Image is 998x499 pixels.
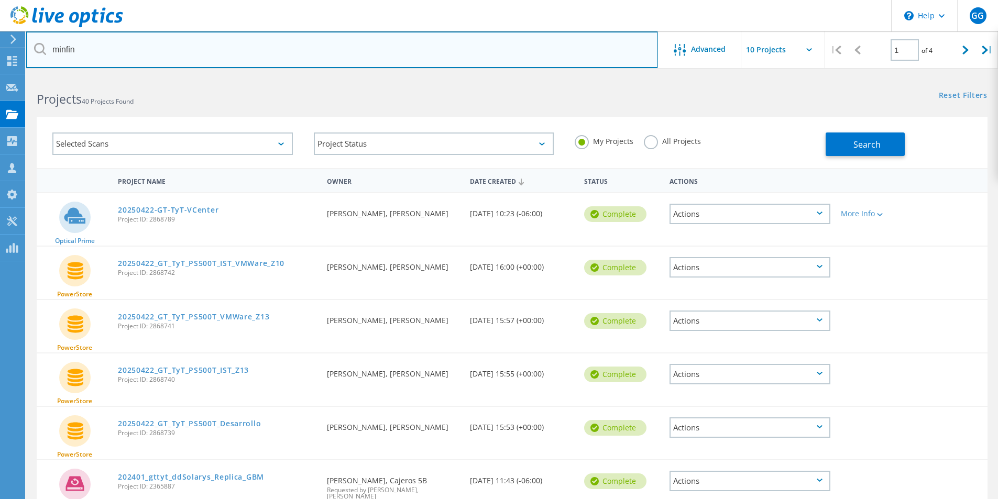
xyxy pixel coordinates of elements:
div: [PERSON_NAME], [PERSON_NAME] [322,247,464,281]
a: Reset Filters [939,92,988,101]
div: Owner [322,171,464,190]
span: PowerStore [57,451,92,458]
span: PowerStore [57,398,92,404]
div: | [825,31,847,69]
div: [DATE] 15:55 (+00:00) [465,353,579,388]
a: 20250422_GT_TyT_PS500T_Desarrollo [118,420,261,427]
svg: \n [904,11,914,20]
div: [PERSON_NAME], [PERSON_NAME] [322,300,464,335]
a: 20250422-GT-TyT-VCenter [118,206,218,214]
span: PowerStore [57,345,92,351]
span: of 4 [922,46,933,55]
b: Projects [37,91,82,107]
div: Status [579,171,664,190]
label: All Projects [644,135,701,145]
div: Selected Scans [52,132,293,155]
div: Complete [584,206,646,222]
input: Search projects by name, owner, ID, company, etc [26,31,658,68]
div: Complete [584,367,646,382]
span: 40 Projects Found [82,97,134,106]
span: Search [853,139,881,150]
div: Actions [670,417,830,438]
div: [PERSON_NAME], [PERSON_NAME] [322,353,464,388]
button: Search [826,132,905,156]
span: Optical Prime [55,238,95,244]
a: Live Optics Dashboard [10,22,123,29]
span: PowerStore [57,291,92,297]
a: 202401_gttyt_ddSolarys_Replica_GBM [118,473,264,481]
div: | [977,31,998,69]
span: Project ID: 2868789 [118,216,316,223]
div: [DATE] 11:43 (-06:00) [465,460,579,495]
div: [DATE] 15:53 (+00:00) [465,407,579,441]
span: Advanced [691,46,726,53]
div: Complete [584,260,646,275]
span: Project ID: 2868739 [118,430,316,436]
div: Project Status [314,132,554,155]
a: 20250422_GT_TyT_PS500T_IST_Z13 [118,367,249,374]
span: GG [971,12,984,20]
span: Project ID: 2868742 [118,270,316,276]
div: [DATE] 15:57 (+00:00) [465,300,579,335]
div: [PERSON_NAME], [PERSON_NAME] [322,407,464,441]
span: Project ID: 2365887 [118,483,316,490]
div: [DATE] 16:00 (+00:00) [465,247,579,281]
div: Actions [670,364,830,384]
div: More Info [841,210,906,217]
div: Project Name [113,171,322,190]
div: [DATE] 10:23 (-06:00) [465,193,579,228]
div: Complete [584,420,646,436]
a: 20250422_GT_TyT_PS500T_IST_VMWare_Z10 [118,260,284,267]
div: [PERSON_NAME], [PERSON_NAME] [322,193,464,228]
div: Actions [670,311,830,331]
a: 20250422_GT_TyT_PS500T_VMWare_Z13 [118,313,269,320]
div: Complete [584,473,646,489]
label: My Projects [575,135,633,145]
div: Actions [670,471,830,491]
div: Actions [664,171,836,190]
div: Date Created [465,171,579,191]
div: Actions [670,204,830,224]
span: Project ID: 2868741 [118,323,316,329]
div: Actions [670,257,830,278]
span: Project ID: 2868740 [118,376,316,383]
div: Complete [584,313,646,329]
